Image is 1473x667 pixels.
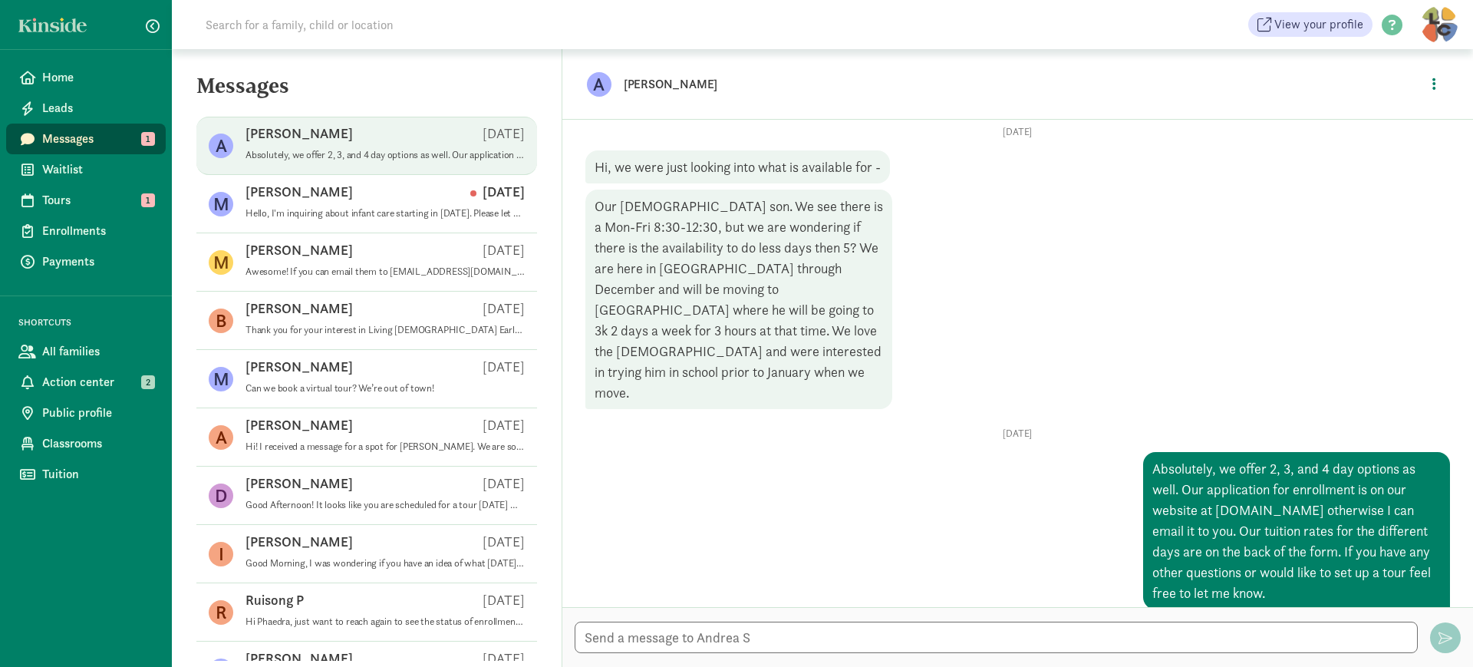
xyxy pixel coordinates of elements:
span: Public profile [42,404,153,422]
p: [PERSON_NAME] [245,241,353,259]
a: Classrooms [6,428,166,459]
p: [DATE] [470,183,525,201]
p: [DATE] [483,591,525,609]
span: All families [42,342,153,361]
a: Public profile [6,398,166,428]
figure: M [209,192,233,216]
p: [DATE] [483,416,525,434]
a: Payments [6,246,166,277]
span: Payments [42,253,153,271]
figure: B [209,309,233,333]
a: Home [6,62,166,93]
p: [DATE] [483,299,525,318]
figure: M [209,367,233,391]
p: [PERSON_NAME] [624,74,1107,95]
span: Classrooms [42,434,153,453]
span: Leads [42,99,153,117]
a: Leads [6,93,166,124]
p: Thank you for your interest in Living [DEMOGRAPHIC_DATA] Early Learning Center. I just wanted to ... [245,324,525,336]
span: 1 [141,193,155,207]
span: Waitlist [42,160,153,179]
span: Enrollments [42,222,153,240]
p: [PERSON_NAME] [245,474,353,493]
p: Hi! I received a message for a spot for [PERSON_NAME]. We are so thrilled! We see that the spot g... [245,441,525,453]
p: [DATE] [483,124,525,143]
p: Good Afternoon! It looks like you are scheduled for a tour [DATE] morning however we had somethin... [245,499,525,511]
a: Messages 1 [6,124,166,154]
figure: A [209,134,233,158]
span: Messages [42,130,153,148]
h5: Messages [172,74,562,111]
p: Hi Phaedra, just want to reach again to see the status of enrollment. Have you gone through the w... [245,616,525,628]
p: Ruisong P [245,591,304,609]
p: [DATE] [585,428,1450,440]
div: Hi, we were just looking into what is available for - [585,150,890,183]
p: [DATE] [483,533,525,551]
p: [PERSON_NAME] [245,183,353,201]
p: [PERSON_NAME] [245,416,353,434]
span: Tours [42,191,153,210]
p: Can we book a virtual tour? We’re out of town! [245,382,525,395]
p: Awesome! If you can email them to [EMAIL_ADDRESS][DOMAIN_NAME], that would be great. I'll set you... [245,266,525,278]
p: Good Morning, I was wondering if you have an idea of what [DATE] is looking like or when you will... [245,557,525,570]
span: Action center [42,373,153,391]
span: 1 [141,132,155,146]
p: [DATE] [585,126,1450,138]
figure: A [209,425,233,450]
p: [PERSON_NAME] [245,124,353,143]
a: View your profile [1248,12,1372,37]
p: Hello, I'm inquiring about infant care starting in [DATE]. Please let me know if you'd have avail... [245,207,525,220]
p: [DATE] [483,358,525,376]
p: [DATE] [483,241,525,259]
a: All families [6,336,166,367]
p: [PERSON_NAME] [245,299,353,318]
figure: D [209,484,233,508]
span: Home [42,68,153,87]
span: 2 [141,375,155,389]
figure: M [209,250,233,275]
div: Our [DEMOGRAPHIC_DATA] son. We see there is a Mon-Fri 8:30-12:30, but we are wondering if there i... [585,190,892,409]
figure: R [209,600,233,625]
div: Absolutely, we offer 2, 3, and 4 day options as well. Our application for enrollment is on our we... [1143,452,1450,609]
p: [PERSON_NAME] [245,533,353,551]
p: [DATE] [483,474,525,493]
a: Waitlist [6,154,166,185]
a: Enrollments [6,216,166,246]
input: Search for a family, child or location [196,9,627,40]
p: Absolutely, we offer 2, 3, and 4 day options as well. Our application for enrollment is on our we... [245,149,525,161]
figure: I [209,542,233,566]
p: [PERSON_NAME] [245,358,353,376]
span: View your profile [1274,15,1363,34]
span: Tuition [42,465,153,484]
a: Tuition [6,459,166,490]
a: Action center 2 [6,367,166,398]
a: Tours 1 [6,185,166,216]
figure: A [587,72,611,97]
